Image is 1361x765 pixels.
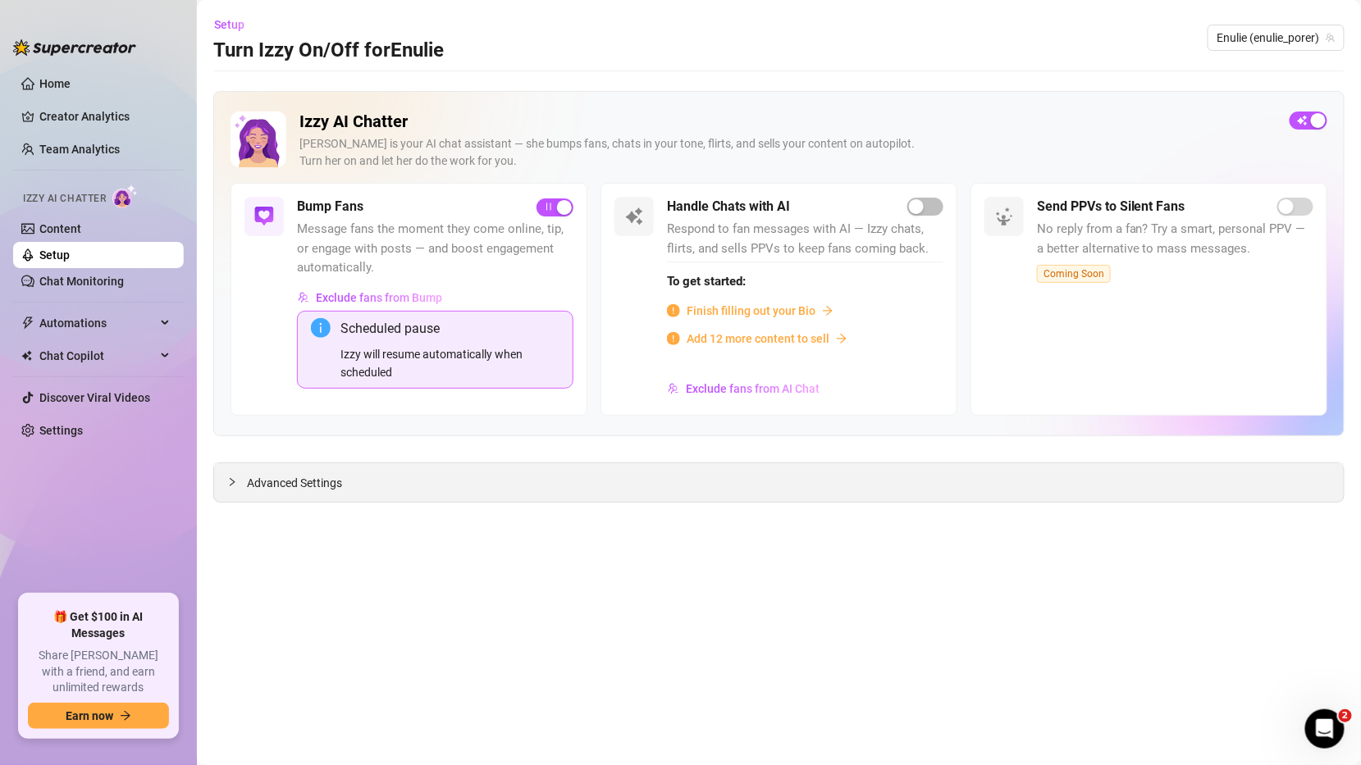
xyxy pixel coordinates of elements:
[21,350,32,362] img: Chat Copilot
[687,302,815,320] span: Finish filling out your Bio
[23,191,106,207] span: Izzy AI Chatter
[227,477,237,487] span: collapsed
[39,391,150,404] a: Discover Viral Videos
[1037,265,1111,283] span: Coming Soon
[298,292,309,303] img: svg%3e
[311,318,331,338] span: info-circle
[39,310,156,336] span: Automations
[994,207,1014,226] img: svg%3e
[667,274,746,289] strong: To get started:
[213,11,258,38] button: Setup
[687,330,829,348] span: Add 12 more content to sell
[668,383,679,394] img: svg%3e
[1339,709,1352,722] span: 2
[340,318,559,339] div: Scheduled pause
[13,39,136,56] img: logo-BBDzfeDw.svg
[39,222,81,235] a: Content
[39,143,120,156] a: Team Analytics
[1217,25,1335,50] span: Enulie (enulie_porer)
[28,648,169,696] span: Share [PERSON_NAME] with a friend, and earn unlimited rewards
[214,18,244,31] span: Setup
[686,382,820,395] span: Exclude fans from AI Chat
[299,112,1277,132] h2: Izzy AI Chatter
[28,703,169,729] button: Earn nowarrow-right
[120,710,131,722] span: arrow-right
[836,333,847,344] span: arrow-right
[667,376,820,402] button: Exclude fans from AI Chat
[667,220,943,258] span: Respond to fan messages with AI — Izzy chats, flirts, and sells PPVs to keep fans coming back.
[39,77,71,90] a: Home
[340,345,559,381] div: Izzy will resume automatically when scheduled
[297,220,573,278] span: Message fans the moment they come online, tip, or engage with posts — and boost engagement automa...
[1037,197,1185,216] h5: Send PPVs to Silent Fans
[227,473,247,491] div: collapsed
[247,474,342,492] span: Advanced Settings
[667,304,680,317] span: info-circle
[667,332,680,345] span: info-circle
[299,135,1277,170] div: [PERSON_NAME] is your AI chat assistant — she bumps fans, chats in your tone, flirts, and sells y...
[39,248,70,262] a: Setup
[1305,709,1345,749] iframe: Intercom live chat
[39,103,171,130] a: Creator Analytics
[297,197,363,216] h5: Bump Fans
[39,275,124,288] a: Chat Monitoring
[39,424,83,437] a: Settings
[112,184,138,208] img: AI Chatter
[667,197,790,216] h5: Handle Chats with AI
[624,207,644,226] img: svg%3e
[1037,220,1313,258] span: No reply from a fan? Try a smart, personal PPV — a better alternative to mass messages.
[28,609,169,641] span: 🎁 Get $100 in AI Messages
[21,316,34,330] span: thunderbolt
[231,112,286,167] img: Izzy AI Chatter
[297,285,443,311] button: Exclude fans from Bump
[1326,33,1336,43] span: team
[213,38,444,64] h3: Turn Izzy On/Off for Enulie
[316,291,442,304] span: Exclude fans from Bump
[254,207,274,226] img: svg%3e
[822,305,833,316] span: arrow-right
[66,709,113,722] span: Earn now
[39,343,156,369] span: Chat Copilot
